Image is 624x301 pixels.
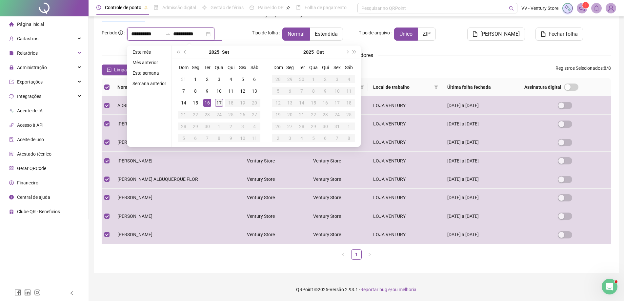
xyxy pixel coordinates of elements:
[305,5,347,10] span: Folha de pagamento
[343,85,355,97] td: 2025-10-11
[17,195,50,200] span: Central de ajuda
[423,31,431,37] span: ZIP
[296,85,308,97] td: 2025-10-07
[202,5,207,10] span: sun
[442,152,519,170] td: [DATE] a [DATE]
[331,85,343,97] td: 2025-10-10
[190,121,201,132] td: 2025-09-29
[178,109,190,121] td: 2025-09-21
[117,158,152,163] span: [PERSON_NAME]
[331,121,343,132] td: 2025-10-31
[227,134,235,142] div: 9
[178,97,190,109] td: 2025-09-14
[308,170,368,188] td: Ventury Store
[373,84,432,91] span: Local de trabalho
[225,132,237,144] td: 2025-10-09
[368,152,442,170] td: LOJA VENTURY
[237,97,249,109] td: 2025-09-19
[190,85,201,97] td: 2025-09-08
[250,5,254,10] span: dashboard
[242,189,308,207] td: Ventury Store
[308,132,319,144] td: 2025-11-05
[316,46,324,59] button: month panel
[9,180,14,185] span: dollar
[9,36,14,41] span: user-add
[201,97,213,109] td: 2025-09-16
[9,22,14,26] span: home
[442,133,519,152] td: [DATE] a [DATE]
[602,279,617,294] iframe: Intercom live chat
[321,122,329,130] div: 30
[294,12,329,17] span: Regras alteradas
[345,122,353,130] div: 1
[321,75,329,83] div: 2
[298,122,306,130] div: 28
[17,108,43,113] span: Agente de IA
[286,134,294,142] div: 3
[298,75,306,83] div: 30
[555,66,603,71] span: Registros Selecionados
[213,85,225,97] td: 2025-09-10
[237,62,249,73] th: Sex
[541,31,546,37] span: file
[368,133,442,152] td: LOJA VENTURY
[215,111,223,119] div: 24
[9,151,14,156] span: solution
[225,73,237,85] td: 2025-09-04
[239,111,247,119] div: 26
[286,75,294,83] div: 29
[17,65,47,70] span: Administração
[298,111,306,119] div: 21
[239,134,247,142] div: 10
[17,94,41,99] span: Integrações
[360,85,364,89] span: filter
[467,28,525,41] button: [PERSON_NAME]
[191,111,199,119] div: 22
[239,87,247,95] div: 12
[298,99,306,107] div: 14
[225,62,237,73] th: Qui
[251,134,258,142] div: 11
[117,103,167,108] span: ADRIA [PERSON_NAME]
[564,5,571,12] img: sparkle-icon.fc2bf0ac1784a2077858766a79e2daf3.svg
[225,85,237,97] td: 2025-09-11
[114,66,141,73] span: Limpar todos
[130,69,169,77] li: Esta semana
[310,122,317,130] div: 29
[130,80,169,87] li: Semana anterior
[180,134,188,142] div: 5
[521,5,558,12] span: VV - Ventury Store
[473,31,478,37] span: file
[343,109,355,121] td: 2025-10-25
[296,121,308,132] td: 2025-10-28
[308,121,319,132] td: 2025-10-29
[215,122,223,130] div: 1
[251,99,258,107] div: 20
[333,134,341,142] div: 7
[191,87,199,95] div: 8
[359,82,365,92] span: filter
[237,109,249,121] td: 2025-09-26
[345,99,353,107] div: 18
[272,62,284,73] th: Dom
[343,46,351,59] button: next-year
[319,73,331,85] td: 2025-10-02
[9,94,14,98] span: sync
[286,6,290,10] span: pushpin
[219,12,243,17] span: Assinaturas
[286,111,294,119] div: 20
[237,73,249,85] td: 2025-09-05
[296,97,308,109] td: 2025-10-14
[310,87,317,95] div: 8
[9,79,14,84] span: export
[213,62,225,73] th: Qua
[249,73,260,85] td: 2025-09-06
[190,132,201,144] td: 2025-10-06
[239,75,247,83] div: 5
[310,111,317,119] div: 22
[331,97,343,109] td: 2025-10-17
[274,122,282,130] div: 26
[9,137,14,141] span: audit
[225,109,237,121] td: 2025-09-25
[310,99,317,107] div: 15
